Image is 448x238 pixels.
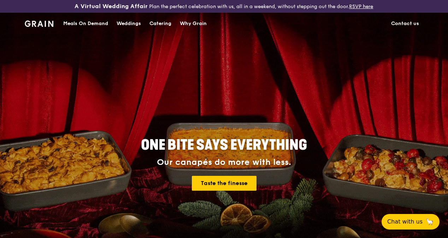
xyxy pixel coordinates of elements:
a: GrainGrain [25,12,53,34]
div: Why Grain [180,13,207,34]
img: Grain [25,20,53,27]
a: Taste the finesse [192,176,257,191]
div: Catering [149,13,171,34]
div: Weddings [117,13,141,34]
a: Catering [145,13,176,34]
span: ONE BITE SAYS EVERYTHING [141,137,307,154]
a: Why Grain [176,13,211,34]
button: Chat with us🦙 [382,214,440,230]
span: Chat with us [387,218,423,226]
span: 🦙 [425,218,434,226]
h3: A Virtual Wedding Affair [75,3,148,10]
a: Contact us [387,13,423,34]
div: Our canapés do more with less. [97,157,351,167]
a: Weddings [112,13,145,34]
div: Meals On Demand [63,13,108,34]
a: RSVP here [349,4,373,10]
div: Plan the perfect celebration with us, all in a weekend, without stepping out the door. [75,3,373,10]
